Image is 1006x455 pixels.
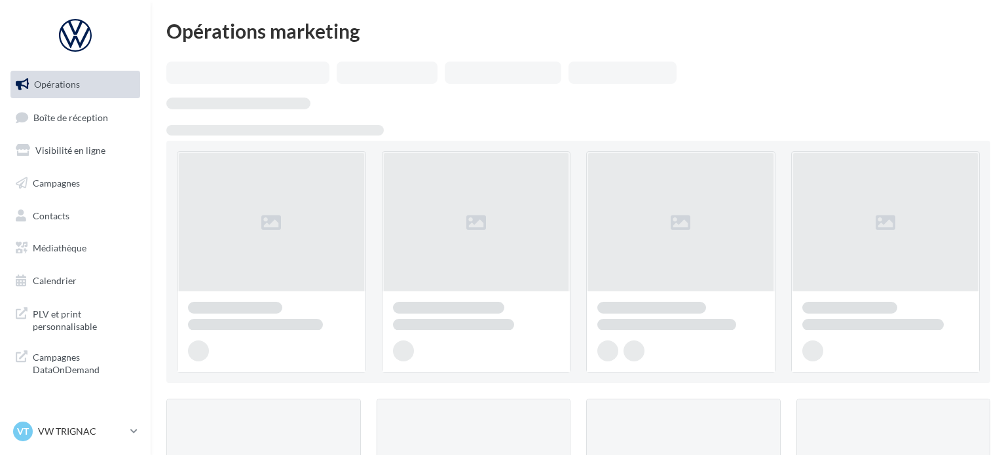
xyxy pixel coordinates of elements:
[8,267,143,295] a: Calendrier
[33,177,80,189] span: Campagnes
[8,300,143,338] a: PLV et print personnalisable
[10,419,140,444] a: VT VW TRIGNAC
[8,343,143,382] a: Campagnes DataOnDemand
[8,71,143,98] a: Opérations
[17,425,29,438] span: VT
[33,275,77,286] span: Calendrier
[8,202,143,230] a: Contacts
[33,305,135,333] span: PLV et print personnalisable
[8,234,143,262] a: Médiathèque
[166,21,990,41] div: Opérations marketing
[8,137,143,164] a: Visibilité en ligne
[38,425,125,438] p: VW TRIGNAC
[33,348,135,376] span: Campagnes DataOnDemand
[33,209,69,221] span: Contacts
[35,145,105,156] span: Visibilité en ligne
[33,111,108,122] span: Boîte de réception
[8,170,143,197] a: Campagnes
[34,79,80,90] span: Opérations
[33,242,86,253] span: Médiathèque
[8,103,143,132] a: Boîte de réception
